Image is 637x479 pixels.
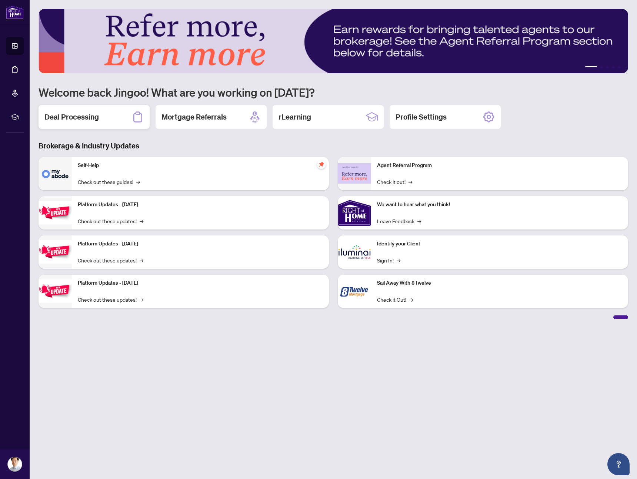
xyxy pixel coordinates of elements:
p: Platform Updates - [DATE] [78,279,323,287]
h2: Profile Settings [396,112,447,122]
a: Check out these updates!→ [78,295,143,304]
span: → [140,217,143,225]
img: Self-Help [39,157,72,190]
p: We want to hear what you think! [377,201,622,209]
img: logo [6,6,24,19]
button: 3 [606,66,609,69]
a: Check out these guides!→ [78,178,140,186]
span: → [140,256,143,264]
span: → [140,295,143,304]
a: Check out these updates!→ [78,217,143,225]
button: 2 [600,66,603,69]
p: Agent Referral Program [377,161,622,170]
h3: Brokerage & Industry Updates [39,141,628,151]
button: 1 [585,66,597,69]
img: Platform Updates - July 21, 2025 [39,201,72,224]
span: → [408,178,412,186]
button: Open asap [607,453,630,475]
h2: rLearning [279,112,311,122]
a: Leave Feedback→ [377,217,421,225]
img: Platform Updates - June 23, 2025 [39,279,72,303]
p: Platform Updates - [DATE] [78,201,323,209]
button: 5 [618,66,621,69]
img: Sail Away With 8Twelve [338,275,371,308]
h2: Deal Processing [44,112,99,122]
a: Check it out!→ [377,178,412,186]
p: Platform Updates - [DATE] [78,240,323,248]
a: Check out these updates!→ [78,256,143,264]
span: → [136,178,140,186]
img: Identify your Client [338,235,371,269]
a: Sign In!→ [377,256,400,264]
span: → [397,256,400,264]
img: Platform Updates - July 8, 2025 [39,240,72,264]
img: We want to hear what you think! [338,196,371,230]
img: Profile Icon [8,457,22,471]
p: Identify your Client [377,240,622,248]
span: → [417,217,421,225]
a: Check it Out!→ [377,295,413,304]
p: Self-Help [78,161,323,170]
h2: Mortgage Referrals [161,112,227,122]
img: Slide 0 [39,9,628,73]
span: pushpin [317,160,326,169]
img: Agent Referral Program [338,163,371,184]
h1: Welcome back Jingoo! What are you working on [DATE]? [39,85,628,99]
button: 4 [612,66,615,69]
p: Sail Away With 8Twelve [377,279,622,287]
span: → [409,295,413,304]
